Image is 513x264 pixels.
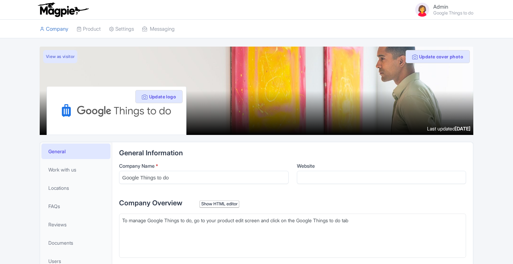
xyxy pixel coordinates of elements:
a: Documents [41,235,110,251]
a: Settings [109,20,134,39]
span: [DATE] [455,126,471,131]
a: FAQs [41,198,110,214]
div: Last updated [427,125,471,132]
span: Reviews [48,221,67,228]
a: General [41,144,110,159]
h2: General Information [119,149,466,157]
span: FAQs [48,203,60,210]
a: Work with us [41,162,110,177]
button: Update logo [135,90,183,103]
span: Company Overview [119,199,182,207]
small: Google Things to do [433,11,473,15]
span: Work with us [48,166,76,173]
span: Admin [433,3,448,10]
span: General [48,148,66,155]
a: Company [40,20,68,39]
div: Show HTML editor [200,201,239,208]
a: Locations [41,180,110,196]
a: Product [77,20,101,39]
div: To manage Google Things to do, go to your product edit screen and click on the Google Things to d... [122,217,463,231]
a: Admin Google Things to do [410,1,473,18]
a: Reviews [41,217,110,232]
button: Update cover photo [406,50,470,63]
a: View as visitor [43,50,77,63]
span: Website [297,163,315,169]
span: Documents [48,239,73,246]
img: avatar_key_member-9c1dde93af8b07d7383eb8b5fb890c87.png [414,1,430,18]
span: Locations [48,184,69,192]
span: Company Name [119,163,155,169]
a: Messaging [142,20,175,39]
img: kvarzr6begmig94msh6q.svg [61,92,172,129]
img: logo-ab69f6fb50320c5b225c76a69d11143b.png [36,2,90,17]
